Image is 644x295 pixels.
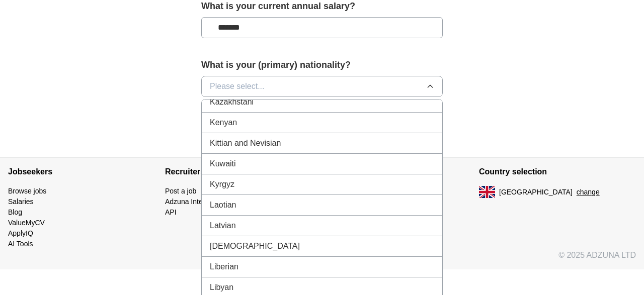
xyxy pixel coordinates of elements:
[8,198,34,206] a: Salaries
[210,158,236,170] span: Kuwaiti
[8,187,46,195] a: Browse jobs
[210,137,281,149] span: Kittian and Nevisian
[210,281,233,293] span: Libyan
[210,96,254,108] span: Kazakhstani
[577,187,600,198] button: change
[201,58,443,72] label: What is your (primary) nationality?
[499,187,573,198] span: [GEOGRAPHIC_DATA]
[210,220,236,232] span: Latvian
[8,208,22,216] a: Blog
[479,158,636,186] h4: Country selection
[479,186,495,198] img: UK flag
[8,219,45,227] a: ValueMyCV
[165,208,177,216] a: API
[8,240,33,248] a: AI Tools
[210,117,237,129] span: Kenyan
[210,80,265,92] span: Please select...
[210,240,300,252] span: [DEMOGRAPHIC_DATA]
[201,76,443,97] button: Please select...
[210,261,238,273] span: Liberian
[165,198,226,206] a: Adzuna Intelligence
[210,178,234,190] span: Kyrgyz
[210,199,236,211] span: Laotian
[8,229,33,237] a: ApplyIQ
[165,187,196,195] a: Post a job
